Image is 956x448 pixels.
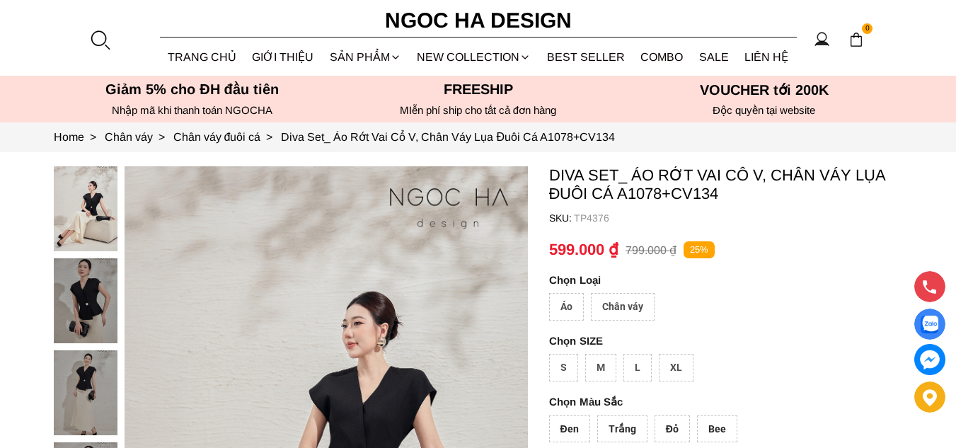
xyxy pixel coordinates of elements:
a: GIỚI THIỆU [244,38,322,76]
font: Giảm 5% cho ĐH đầu tiên [105,81,279,97]
div: Đen [549,415,590,443]
p: SIZE [549,335,903,347]
span: > [153,131,171,143]
a: Link to Chân váy đuôi cá [173,131,282,143]
p: Diva Set_ Áo Rớt Vai Cổ V, Chân Váy Lụa Đuôi Cá A1078+CV134 [549,166,903,203]
div: SẢN PHẨM [322,38,410,76]
a: Display image [914,309,945,340]
div: S [549,354,578,381]
img: Diva Set_ Áo Rớt Vai Cổ V, Chân Váy Lụa Đuôi Cá A1078+CV134_mini_2 [54,350,117,435]
div: Bee [697,415,737,443]
a: NEW COLLECTION [409,38,539,76]
div: Chân váy [591,293,655,321]
font: Nhập mã khi thanh toán NGOCHA [112,104,272,116]
div: Trắng [597,415,647,443]
font: Freeship [444,81,513,97]
div: Áo [549,293,584,321]
span: > [84,131,102,143]
img: Diva Set_ Áo Rớt Vai Cổ V, Chân Váy Lụa Đuôi Cá A1078+CV134_mini_1 [54,258,117,343]
a: SALE [691,38,737,76]
a: TRANG CHỦ [160,38,245,76]
img: Diva Set_ Áo Rớt Vai Cổ V, Chân Váy Lụa Đuôi Cá A1078+CV134_mini_0 [54,166,117,251]
div: M [585,354,616,381]
a: Link to Chân váy [105,131,173,143]
p: 799.000 ₫ [626,243,676,257]
img: img-CART-ICON-ksit0nf1 [848,32,864,47]
span: > [260,131,278,143]
span: 0 [862,23,873,35]
h6: Độc quyền tại website [626,104,903,117]
div: XL [659,354,693,381]
a: Ngoc Ha Design [372,4,584,38]
a: Combo [633,38,691,76]
div: L [623,354,652,381]
a: BEST SELLER [539,38,633,76]
p: 25% [684,241,715,259]
p: Loại [549,274,863,286]
div: Đỏ [655,415,690,443]
img: Display image [921,316,938,333]
h6: MIễn phí ship cho tất cả đơn hàng [340,104,617,117]
p: 599.000 ₫ [549,241,618,259]
a: LIÊN HỆ [737,38,797,76]
a: messenger [914,344,945,375]
p: Màu Sắc [549,396,863,408]
a: Link to Home [54,131,105,143]
h6: SKU: [549,212,574,224]
p: TP4376 [574,212,903,224]
a: Link to Diva Set_ Áo Rớt Vai Cổ V, Chân Váy Lụa Đuôi Cá A1078+CV134 [281,131,615,143]
h5: VOUCHER tới 200K [626,81,903,98]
